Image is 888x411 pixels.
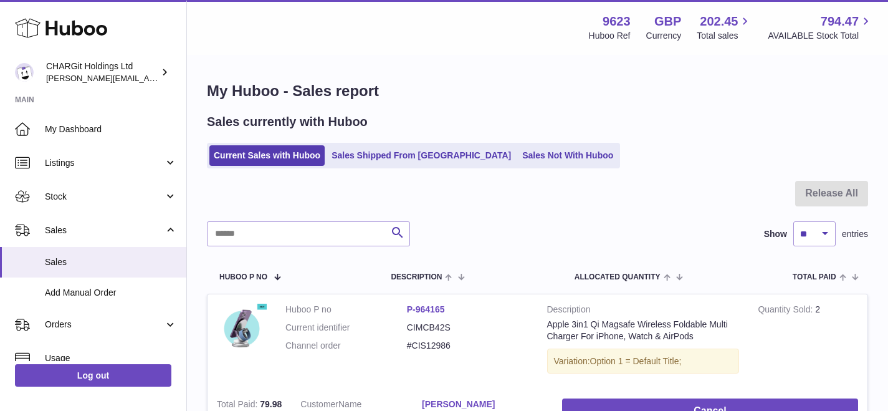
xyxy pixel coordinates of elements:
[758,304,815,317] strong: Quantity Sold
[45,191,164,203] span: Stock
[217,304,267,354] img: CHARGitCIMCB42SSale.jpg
[45,123,177,135] span: My Dashboard
[575,273,661,281] span: ALLOCATED Quantity
[207,81,868,101] h1: My Huboo - Sales report
[407,304,445,314] a: P-964165
[700,13,738,30] span: 202.45
[422,399,543,410] a: [PERSON_NAME]
[697,30,752,42] span: Total sales
[518,145,618,166] a: Sales Not With Huboo
[590,356,682,366] span: Option 1 = Default Title;
[407,340,528,352] dd: #CIS12986
[654,13,681,30] strong: GBP
[327,145,515,166] a: Sales Shipped From [GEOGRAPHIC_DATA]
[207,114,368,130] h2: Sales currently with Huboo
[45,256,177,268] span: Sales
[589,30,631,42] div: Huboo Ref
[391,273,442,281] span: Description
[285,304,407,316] dt: Huboo P no
[842,228,868,240] span: entries
[45,157,164,169] span: Listings
[46,73,250,83] span: [PERSON_NAME][EMAIL_ADDRESS][DOMAIN_NAME]
[300,399,338,409] span: Customer
[219,273,267,281] span: Huboo P no
[547,319,740,342] div: Apple 3in1 Qi Magsafe Wireless Foldable Multi Charger For iPhone, Watch & AirPods
[646,30,682,42] div: Currency
[768,30,873,42] span: AVAILABLE Stock Total
[45,225,164,236] span: Sales
[45,287,177,299] span: Add Manual Order
[407,322,528,334] dd: CIMCB42S
[15,364,171,387] a: Log out
[46,60,158,84] div: CHARGit Holdings Ltd
[547,304,740,319] strong: Description
[285,340,407,352] dt: Channel order
[15,63,34,82] img: francesca@chargit.co.uk
[748,294,867,390] td: 2
[209,145,325,166] a: Current Sales with Huboo
[547,349,740,374] div: Variation:
[697,13,752,42] a: 202.45 Total sales
[764,228,787,240] label: Show
[793,273,836,281] span: Total paid
[45,352,177,364] span: Usage
[821,13,859,30] span: 794.47
[768,13,873,42] a: 794.47 AVAILABLE Stock Total
[603,13,631,30] strong: 9623
[45,319,164,331] span: Orders
[285,322,407,334] dt: Current identifier
[260,399,282,409] span: 79.98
